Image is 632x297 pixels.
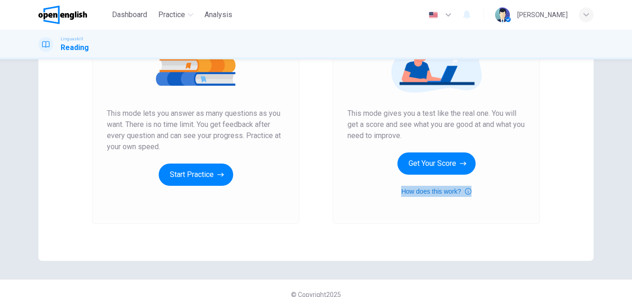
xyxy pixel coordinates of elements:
[107,108,285,152] span: This mode lets you answer as many questions as you want. There is no time limit. You get feedback...
[517,9,568,20] div: [PERSON_NAME]
[155,6,197,23] button: Practice
[201,6,236,23] button: Analysis
[108,6,151,23] button: Dashboard
[347,108,525,141] span: This mode gives you a test like the real one. You will get a score and see what you are good at a...
[428,12,439,19] img: en
[397,152,476,175] button: Get Your Score
[61,42,89,53] h1: Reading
[158,9,185,20] span: Practice
[38,6,87,24] img: OpenEnglish logo
[204,9,232,20] span: Analysis
[61,36,83,42] span: Linguaskill
[401,186,471,197] button: How does this work?
[112,9,147,20] span: Dashboard
[38,6,108,24] a: OpenEnglish logo
[495,7,510,22] img: Profile picture
[159,164,233,186] button: Start Practice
